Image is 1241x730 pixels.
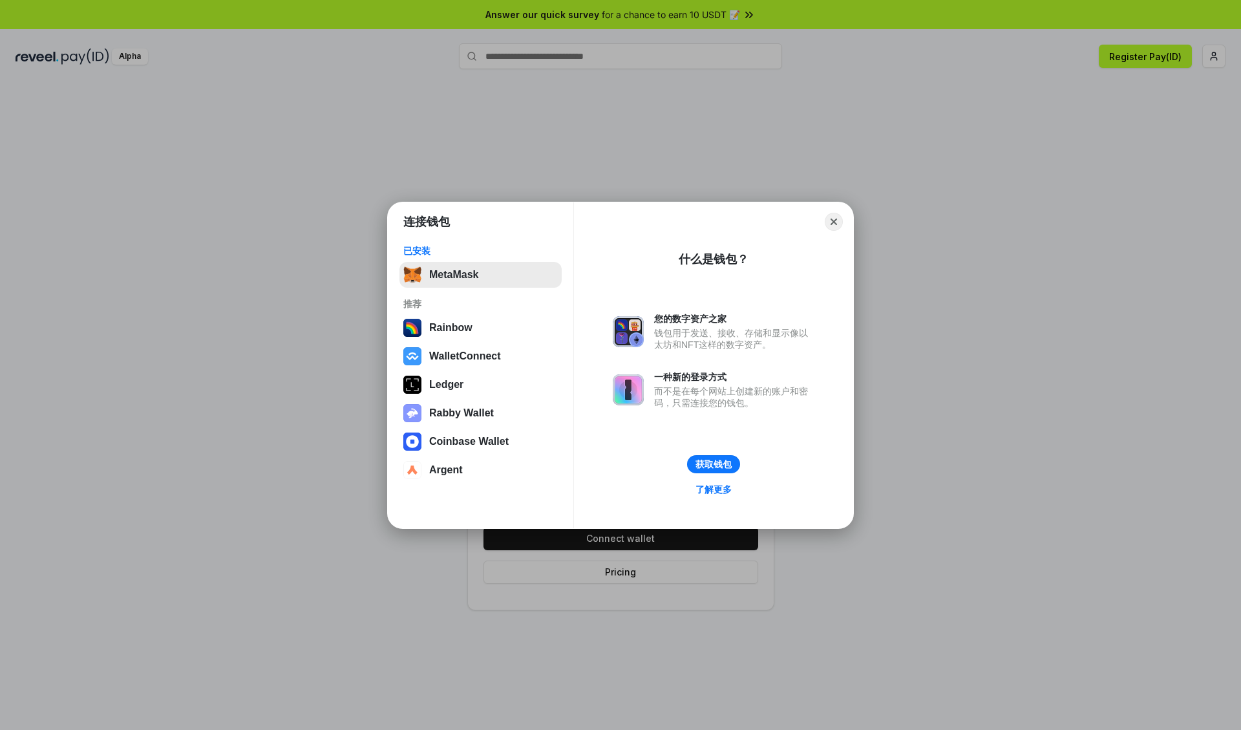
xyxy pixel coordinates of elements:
[687,455,740,473] button: 获取钱包
[613,374,644,405] img: svg+xml,%3Csvg%20xmlns%3D%22http%3A%2F%2Fwww.w3.org%2F2000%2Fsvg%22%20fill%3D%22none%22%20viewBox...
[403,376,421,394] img: svg+xml,%3Csvg%20xmlns%3D%22http%3A%2F%2Fwww.w3.org%2F2000%2Fsvg%22%20width%3D%2228%22%20height%3...
[399,457,562,483] button: Argent
[429,379,463,391] div: Ledger
[403,298,558,310] div: 推荐
[399,343,562,369] button: WalletConnect
[654,385,814,409] div: 而不是在每个网站上创建新的账户和密码，只需连接您的钱包。
[654,327,814,350] div: 钱包用于发送、接收、存储和显示像以太坊和NFT这样的数字资产。
[399,262,562,288] button: MetaMask
[399,429,562,455] button: Coinbase Wallet
[679,252,748,267] div: 什么是钱包？
[654,313,814,325] div: 您的数字资产之家
[403,214,450,230] h1: 连接钱包
[429,436,509,447] div: Coinbase Wallet
[429,464,463,476] div: Argent
[403,347,421,365] img: svg+xml,%3Csvg%20width%3D%2228%22%20height%3D%2228%22%20viewBox%3D%220%200%2028%2028%22%20fill%3D...
[429,269,478,281] div: MetaMask
[695,484,732,495] div: 了解更多
[403,461,421,479] img: svg+xml,%3Csvg%20width%3D%2228%22%20height%3D%2228%22%20viewBox%3D%220%200%2028%2028%22%20fill%3D...
[403,266,421,284] img: svg+xml,%3Csvg%20fill%3D%22none%22%20height%3D%2233%22%20viewBox%3D%220%200%2035%2033%22%20width%...
[403,404,421,422] img: svg+xml,%3Csvg%20xmlns%3D%22http%3A%2F%2Fwww.w3.org%2F2000%2Fsvg%22%20fill%3D%22none%22%20viewBox...
[695,458,732,470] div: 获取钱包
[429,322,472,334] div: Rainbow
[399,372,562,398] button: Ledger
[429,350,501,362] div: WalletConnect
[399,315,562,341] button: Rainbow
[403,319,421,337] img: svg+xml,%3Csvg%20width%3D%22120%22%20height%3D%22120%22%20viewBox%3D%220%200%20120%20120%22%20fil...
[403,433,421,451] img: svg+xml,%3Csvg%20width%3D%2228%22%20height%3D%2228%22%20viewBox%3D%220%200%2028%2028%22%20fill%3D...
[399,400,562,426] button: Rabby Wallet
[403,245,558,257] div: 已安装
[688,481,739,498] a: 了解更多
[654,371,814,383] div: 一种新的登录方式
[613,316,644,347] img: svg+xml,%3Csvg%20xmlns%3D%22http%3A%2F%2Fwww.w3.org%2F2000%2Fsvg%22%20fill%3D%22none%22%20viewBox...
[825,213,843,231] button: Close
[429,407,494,419] div: Rabby Wallet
